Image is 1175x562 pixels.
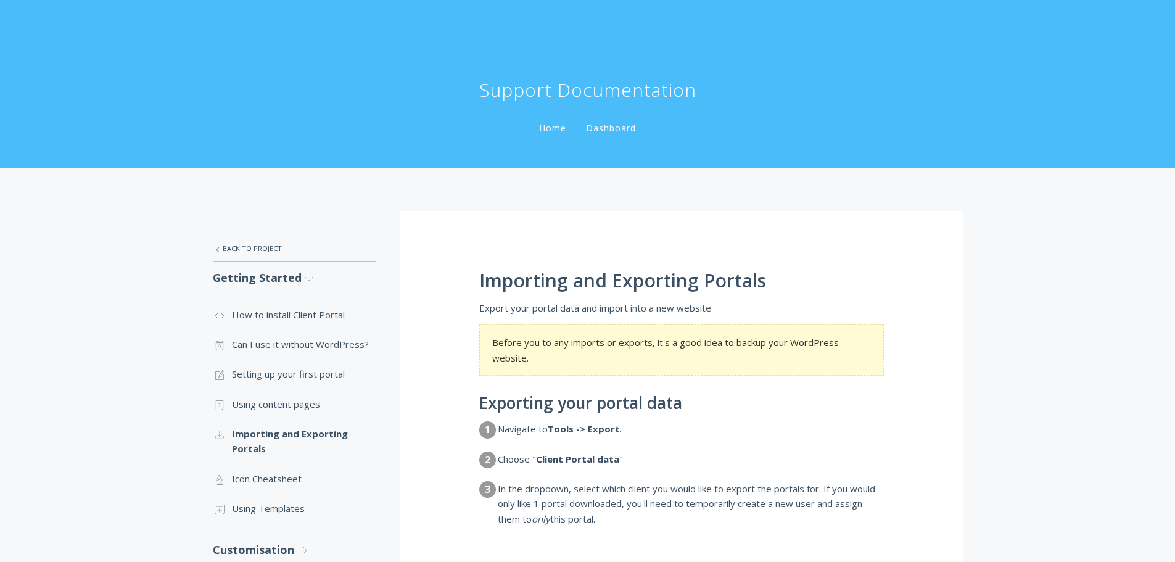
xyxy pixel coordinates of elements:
[498,421,884,448] dd: Navigate to .
[213,359,376,389] a: Setting up your first portal
[583,122,638,134] a: Dashboard
[213,389,376,419] a: Using content pages
[479,78,696,102] h1: Support Documentation
[479,394,884,413] h2: Exporting your portal data
[213,300,376,329] a: How to install Client Portal
[536,453,619,465] strong: Client Portal data
[548,423,620,435] strong: Tools -> Export
[498,452,884,478] dd: Choose " "
[213,329,376,359] a: Can I use it without WordPress?
[479,452,496,468] dt: 2
[213,464,376,494] a: Icon Cheatsheet
[479,421,496,438] dt: 1
[479,300,884,315] p: Export your portal data and import into a new website
[479,270,884,291] h1: Importing and Exporting Portals
[213,262,376,294] a: Getting Started
[537,122,569,134] a: Home
[213,236,376,262] a: Back to Project
[213,494,376,523] a: Using Templates
[479,324,884,376] section: Before you to any imports or exports, it's a good idea to backup your WordPress website.
[479,481,496,498] dt: 3
[532,513,550,525] em: only
[213,419,376,464] a: Importing and Exporting Portals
